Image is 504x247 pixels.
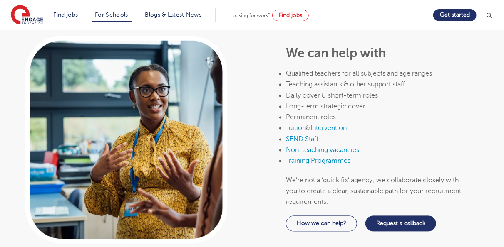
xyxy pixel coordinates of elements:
[310,125,347,132] a: Intervention
[286,123,472,134] li: &
[286,216,357,232] a: How we can help?
[230,12,271,18] span: Looking for work?
[286,90,472,101] li: Daily cover & short-term roles
[272,10,309,21] a: Find jobs
[11,5,43,26] img: Engage Education
[286,101,472,112] li: Long-term strategic cover
[279,12,302,18] span: Find jobs
[286,175,472,208] p: We’re not a ‘quick fix’ agency; we collaborate closely with you to create a clear, sustainable pa...
[286,68,472,79] li: Qualified teachers for all subjects and age ranges
[433,9,477,21] a: Get started
[95,12,128,18] a: For Schools
[145,12,202,18] a: Blogs & Latest News
[286,79,472,90] li: Teaching assistants & other support staff
[286,46,472,60] h2: We can help with
[286,112,472,123] li: Permanent roles
[54,12,78,18] a: Find jobs
[286,147,359,154] a: Non-teaching vacancies
[286,136,318,143] a: SEND Staff
[286,125,306,132] a: Tuition
[365,216,436,232] a: Request a callback
[286,157,350,165] a: Training Programmes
